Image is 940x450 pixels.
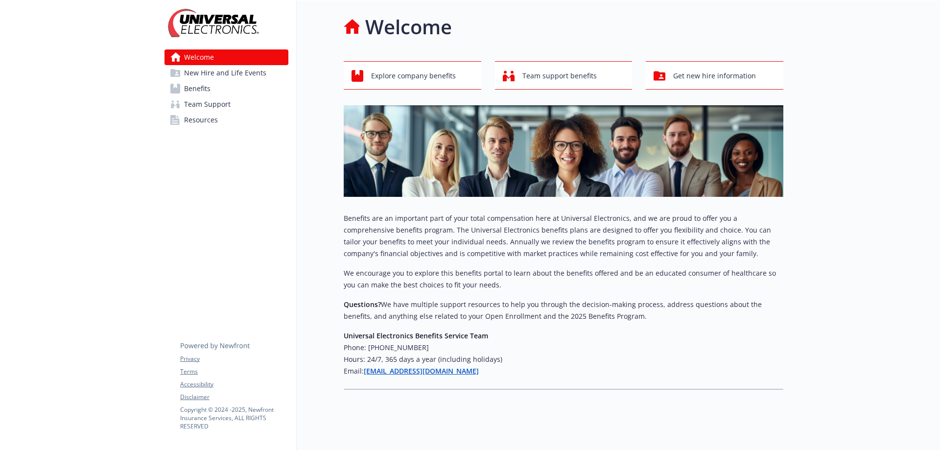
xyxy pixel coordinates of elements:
p: We encourage you to explore this benefits portal to learn about the benefits offered and be an ed... [344,267,783,291]
span: Get new hire information [673,67,756,85]
button: Team support benefits [495,61,633,90]
a: Team Support [164,96,288,112]
span: Team Support [184,96,231,112]
p: Copyright © 2024 - 2025 , Newfront Insurance Services, ALL RIGHTS RESERVED [180,405,288,430]
span: New Hire and Life Events [184,65,266,81]
p: We have multiple support resources to help you through the decision-making process, address quest... [344,299,783,322]
h6: Email: [344,365,783,377]
strong: Universal Electronics Benefits Service Team [344,331,488,340]
a: Disclaimer [180,393,288,402]
span: Welcome [184,49,214,65]
a: Resources [164,112,288,128]
span: Team support benefits [522,67,597,85]
h1: Welcome [365,12,452,42]
button: Explore company benefits [344,61,481,90]
p: Benefits are an important part of your total compensation here at Universal Electronics, and we a... [344,213,783,260]
a: Accessibility [180,380,288,389]
a: New Hire and Life Events [164,65,288,81]
span: Resources [184,112,218,128]
a: [EMAIL_ADDRESS][DOMAIN_NAME] [364,366,479,376]
span: Benefits [184,81,211,96]
button: Get new hire information [646,61,783,90]
h6: Phone: [PHONE_NUMBER] [344,342,783,354]
span: Explore company benefits [371,67,456,85]
strong: Questions? [344,300,381,309]
a: Welcome [164,49,288,65]
a: Privacy [180,355,288,363]
a: Terms [180,367,288,376]
h6: Hours: 24/7, 365 days a year (including holidays)​ [344,354,783,365]
a: Benefits [164,81,288,96]
img: overview page banner [344,105,783,197]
